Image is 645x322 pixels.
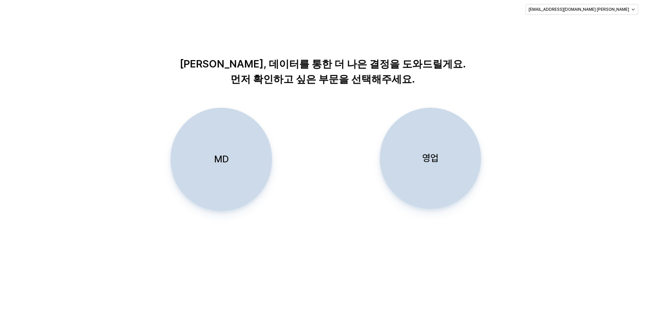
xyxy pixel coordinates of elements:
p: [PERSON_NAME], 데이터를 통한 더 나은 결정을 도와드릴게요. 먼저 확인하고 싶은 부문을 선택해주세요. [150,56,495,87]
button: [EMAIL_ADDRESS][DOMAIN_NAME] [PERSON_NAME] [526,4,638,15]
p: MD [214,153,229,165]
button: 영업 [380,108,481,209]
p: [EMAIL_ADDRESS][DOMAIN_NAME] [PERSON_NAME] [529,7,629,12]
button: MD [171,108,272,211]
p: 영업 [422,152,439,164]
